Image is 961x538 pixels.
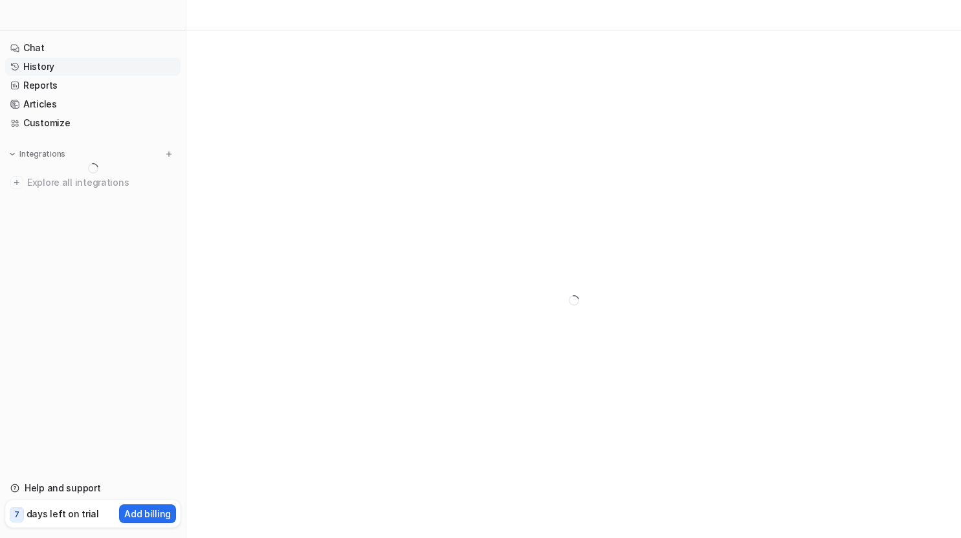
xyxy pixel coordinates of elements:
img: explore all integrations [10,176,23,189]
a: Customize [5,114,181,132]
a: Reports [5,76,181,95]
span: Explore all integrations [27,172,175,193]
p: Integrations [19,149,65,159]
button: Integrations [5,148,69,161]
a: Explore all integrations [5,174,181,192]
p: 7 [14,509,19,521]
a: Chat [5,39,181,57]
a: Articles [5,95,181,113]
button: Add billing [119,504,176,523]
p: days left on trial [27,507,99,521]
p: Add billing [124,507,171,521]
img: menu_add.svg [164,150,173,159]
img: expand menu [8,150,17,159]
a: History [5,58,181,76]
a: Help and support [5,479,181,497]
